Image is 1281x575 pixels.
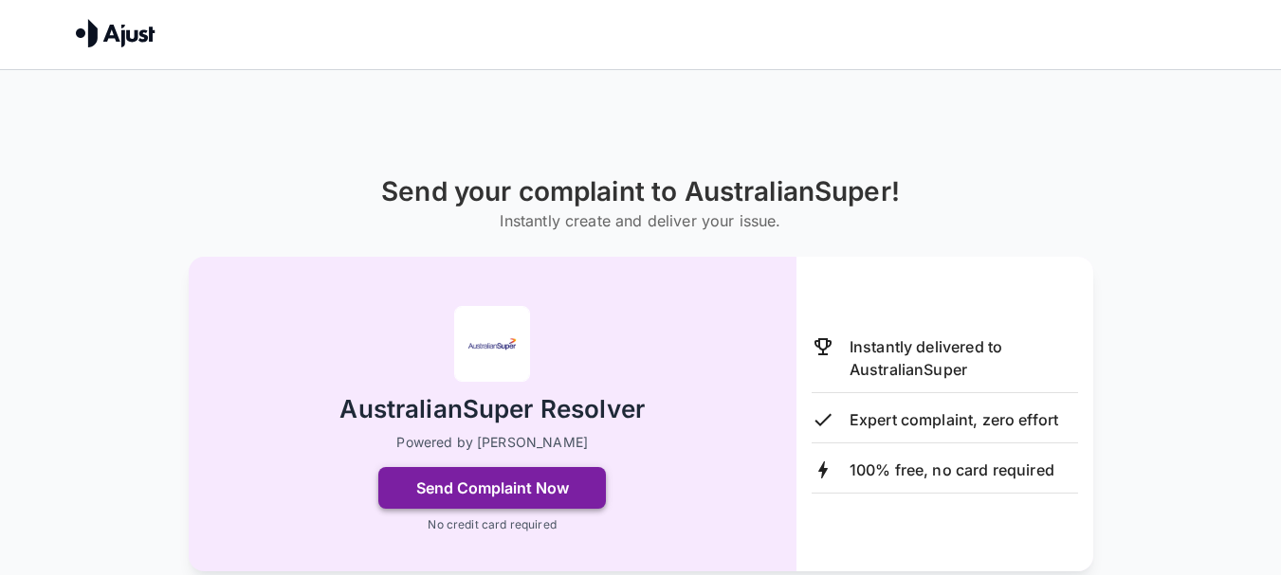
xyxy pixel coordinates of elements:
[76,19,156,47] img: Ajust
[850,408,1058,431] p: Expert complaint, zero effort
[381,207,900,234] h6: Instantly create and deliver your issue.
[454,306,530,382] img: AustralianSuper
[378,467,606,509] button: Send Complaint Now
[381,176,900,207] h1: Send your complaint to AustralianSuper!
[428,516,556,533] p: No credit card required
[850,335,1078,381] p: Instantly delivered to AustralianSuper
[339,393,645,426] h2: AustralianSuper Resolver
[850,458,1054,481] p: 100% free, no card required
[396,433,588,452] p: Powered by [PERSON_NAME]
